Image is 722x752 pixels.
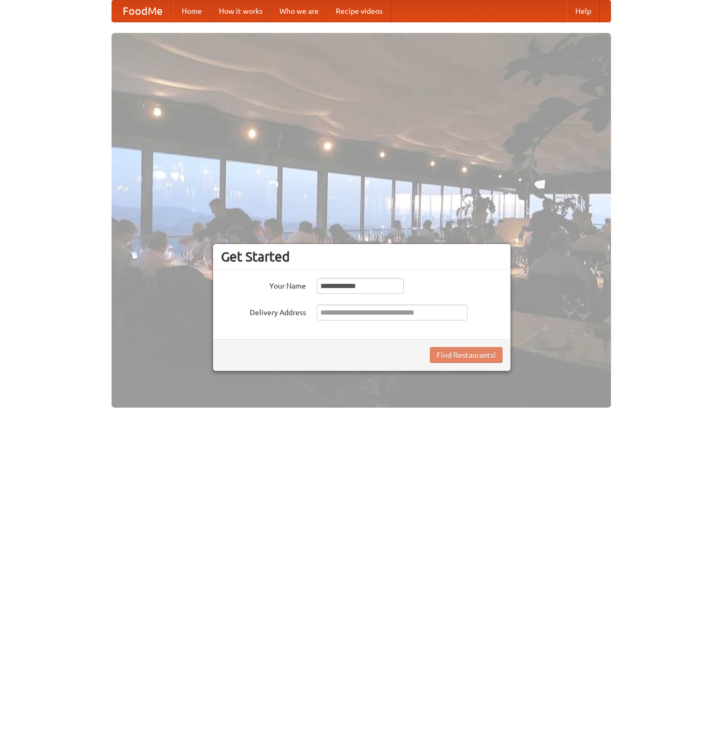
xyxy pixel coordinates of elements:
[271,1,327,22] a: Who we are
[327,1,391,22] a: Recipe videos
[210,1,271,22] a: How it works
[112,1,173,22] a: FoodMe
[173,1,210,22] a: Home
[567,1,600,22] a: Help
[221,249,503,265] h3: Get Started
[221,278,306,291] label: Your Name
[430,347,503,363] button: Find Restaurants!
[221,305,306,318] label: Delivery Address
